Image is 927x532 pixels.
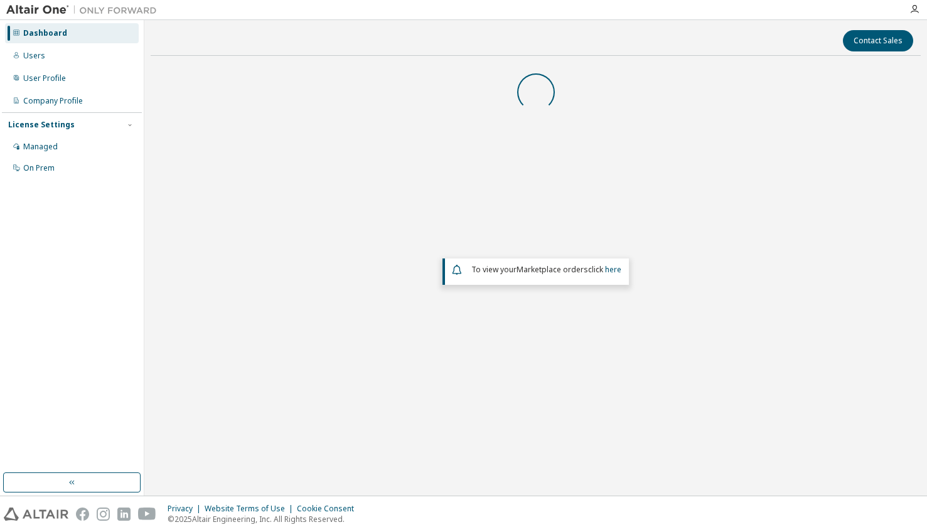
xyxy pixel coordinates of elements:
[23,51,45,61] div: Users
[4,508,68,521] img: altair_logo.svg
[8,120,75,130] div: License Settings
[471,264,621,275] span: To view your click
[23,73,66,83] div: User Profile
[517,264,588,275] em: Marketplace orders
[76,508,89,521] img: facebook.svg
[843,30,913,51] button: Contact Sales
[97,508,110,521] img: instagram.svg
[138,508,156,521] img: youtube.svg
[23,163,55,173] div: On Prem
[23,142,58,152] div: Managed
[23,28,67,38] div: Dashboard
[168,504,205,514] div: Privacy
[117,508,131,521] img: linkedin.svg
[6,4,163,16] img: Altair One
[605,264,621,275] a: here
[297,504,362,514] div: Cookie Consent
[23,96,83,106] div: Company Profile
[168,514,362,524] p: © 2025 Altair Engineering, Inc. All Rights Reserved.
[205,504,297,514] div: Website Terms of Use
